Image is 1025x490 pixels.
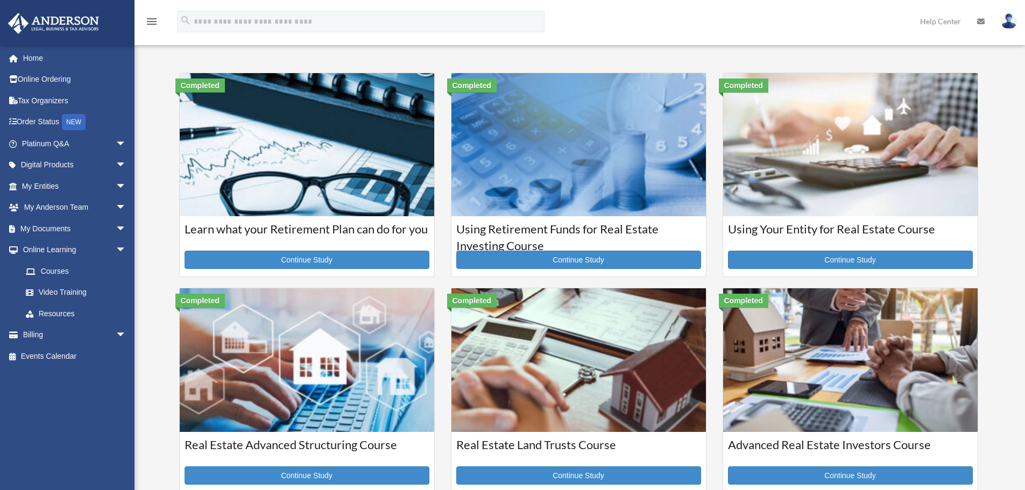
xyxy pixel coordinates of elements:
h3: Real Estate Land Trusts Course [456,437,701,464]
a: Online Ordering [8,69,143,90]
div: Completed [719,79,768,93]
div: Completed [175,294,225,308]
div: Completed [719,294,768,308]
a: Digital Productsarrow_drop_down [8,154,143,176]
a: Home [8,47,143,69]
h3: Using Retirement Funds for Real Estate Investing Course [456,221,701,248]
a: Tax Organizers [8,90,143,111]
div: Completed [447,294,497,308]
a: Resources [15,303,143,324]
a: Online Learningarrow_drop_down [8,239,143,261]
div: NEW [62,114,86,130]
div: Completed [447,79,497,93]
a: Continue Study [456,251,701,269]
a: My Entitiesarrow_drop_down [8,175,143,197]
img: User Pic [1001,13,1017,29]
a: Order StatusNEW [8,111,143,133]
h3: Real Estate Advanced Structuring Course [185,437,429,464]
a: Continue Study [185,466,429,485]
h3: Using Your Entity for Real Estate Course [728,221,973,248]
a: My Documentsarrow_drop_down [8,218,143,239]
i: search [180,15,192,26]
img: Anderson Advisors Platinum Portal [5,13,102,34]
a: Platinum Q&Aarrow_drop_down [8,133,143,154]
span: arrow_drop_down [116,133,137,155]
a: Billingarrow_drop_down [8,324,143,346]
h3: Advanced Real Estate Investors Course [728,437,973,464]
a: Continue Study [456,466,701,485]
a: Continue Study [728,251,973,269]
i: menu [145,15,158,28]
a: menu [145,19,158,28]
span: arrow_drop_down [116,218,137,240]
span: arrow_drop_down [116,239,137,261]
h3: Learn what your Retirement Plan can do for you [185,221,429,248]
span: arrow_drop_down [116,324,137,346]
a: Video Training [15,282,143,303]
a: Events Calendar [8,345,143,367]
a: My Anderson Teamarrow_drop_down [8,197,143,218]
div: Completed [175,79,225,93]
span: arrow_drop_down [116,175,137,197]
a: Courses [15,260,137,282]
a: Continue Study [185,251,429,269]
span: arrow_drop_down [116,154,137,176]
span: arrow_drop_down [116,197,137,219]
a: Continue Study [728,466,973,485]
